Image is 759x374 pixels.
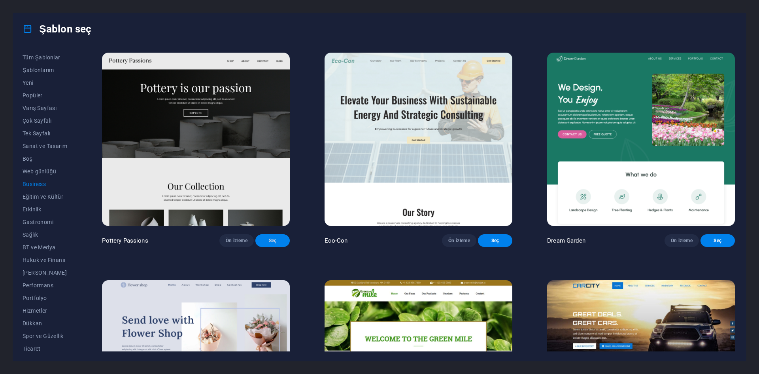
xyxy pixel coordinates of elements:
span: Portfolyo [23,295,67,301]
span: Seç [484,237,506,244]
span: Çok Sayfalı [23,118,67,124]
button: Web günlüğü [23,165,67,178]
button: Business [23,178,67,190]
p: Pottery Passions [102,237,148,245]
span: Performans [23,282,67,289]
button: Hukuk ve Finans [23,254,67,266]
img: Dream Garden [547,53,735,226]
button: Sağlık [23,228,67,241]
button: Varış Sayfası [23,102,67,114]
button: Spor ve Güzellik [23,330,67,342]
button: BT ve Medya [23,241,67,254]
span: Hukuk ve Finans [23,257,67,263]
button: Tek Sayfalı [23,127,67,140]
span: Hizmetler [23,308,67,314]
button: Dükkan [23,317,67,330]
span: Tüm Şablonlar [23,54,67,61]
button: Portfolyo [23,292,67,304]
button: Popüler [23,89,67,102]
span: Ön izleme [671,237,693,244]
button: Tüm Şablonlar [23,51,67,64]
span: Eğitim ve Kültür [23,194,67,200]
span: Sağlık [23,232,67,238]
button: Ön izleme [665,234,699,247]
span: Ticaret [23,346,67,352]
p: Eco-Con [325,237,347,245]
button: Performans [23,279,67,292]
span: Business [23,181,67,187]
button: Yeni [23,76,67,89]
button: Çok Sayfalı [23,114,67,127]
span: Seç [707,237,729,244]
button: Seç [478,234,512,247]
span: Seç [262,237,283,244]
button: Ön izleme [442,234,476,247]
span: Boş [23,156,67,162]
button: Ön izleme [219,234,254,247]
button: Seç [700,234,735,247]
p: Dream Garden [547,237,585,245]
span: Popüler [23,92,67,99]
button: [PERSON_NAME] [23,266,67,279]
span: BT ve Medya [23,244,67,251]
button: Seç [255,234,290,247]
span: Ön izleme [448,237,470,244]
span: Tek Sayfalı [23,130,67,137]
button: Boş [23,152,67,165]
span: Şablonlarım [23,67,67,73]
span: Yeni [23,80,67,86]
img: Pottery Passions [102,53,290,226]
button: Etkinlik [23,203,67,216]
button: Sanat ve Tasarım [23,140,67,152]
span: Web günlüğü [23,168,67,175]
button: Ticaret [23,342,67,355]
img: Eco-Con [325,53,512,226]
span: Varış Sayfası [23,105,67,111]
button: Şablonlarım [23,64,67,76]
button: Hizmetler [23,304,67,317]
span: [PERSON_NAME] [23,270,67,276]
span: Dükkan [23,320,67,327]
button: Eğitim ve Kültür [23,190,67,203]
span: Ön izleme [226,237,247,244]
span: Etkinlik [23,206,67,213]
h4: Şablon seç [23,23,91,35]
button: Gastronomi [23,216,67,228]
span: Gastronomi [23,219,67,225]
span: Sanat ve Tasarım [23,143,67,149]
span: Spor ve Güzellik [23,333,67,339]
